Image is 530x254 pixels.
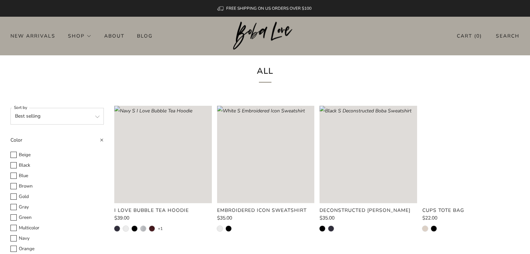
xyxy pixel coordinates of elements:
[217,215,232,221] span: $35.00
[10,135,104,150] summary: Color
[10,151,104,159] label: Beige
[233,22,297,50] img: Boba Love
[114,216,212,221] a: $39.00
[320,215,335,221] span: $35.00
[217,207,307,214] product-card-title: Embroidered Icon Sweatshirt
[217,216,314,221] a: $35.00
[422,207,520,214] a: Cups Tote Bag
[233,22,297,50] a: Boba Love
[10,172,104,180] label: Blue
[114,215,129,221] span: $39.00
[476,33,480,39] items-count: 0
[217,207,314,214] a: Embroidered Icon Sweatshirt
[68,30,92,41] a: Shop
[320,106,417,203] image-skeleton: Loading image: Black S Deconstructed Boba Sweatshirt
[422,215,437,221] span: $22.00
[320,207,417,214] a: Deconstructed [PERSON_NAME]
[10,214,104,222] label: Green
[10,161,104,169] label: Black
[114,207,212,214] a: I Love Bubble Tea Hoodie
[457,30,482,42] a: Cart
[169,64,361,83] h1: All
[422,207,464,214] product-card-title: Cups Tote Bag
[158,226,163,231] a: +1
[320,106,417,203] a: Black S Deconstructed Boba Sweatshirt Loading image: Black S Deconstructed Boba Sweatshirt
[496,30,520,42] a: Search
[114,207,189,214] product-card-title: I Love Bubble Tea Hoodie
[114,106,212,203] image-skeleton: Loading image: Navy S I Love Bubble Tea Hoodie
[10,193,104,201] label: Gold
[422,216,520,221] a: $22.00
[10,182,104,190] label: Brown
[10,30,55,41] a: New Arrivals
[320,216,417,221] a: $35.00
[10,235,104,243] label: Navy
[217,106,314,203] a: White S Embroidered Icon Sweatshirt Loading image: White S Embroidered Icon Sweatshirt
[226,6,312,11] span: FREE SHIPPING ON US ORDERS OVER $100
[137,30,153,41] a: Blog
[10,245,104,253] label: Orange
[10,137,22,143] span: Color
[217,106,314,203] image-skeleton: Loading image: White S Embroidered Icon Sweatshirt
[10,203,104,211] label: Gray
[104,30,124,41] a: About
[10,224,104,232] label: Multicolor
[114,106,212,203] a: Navy S I Love Bubble Tea Hoodie Loading image: Navy S I Love Bubble Tea Hoodie
[320,207,410,214] product-card-title: Deconstructed [PERSON_NAME]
